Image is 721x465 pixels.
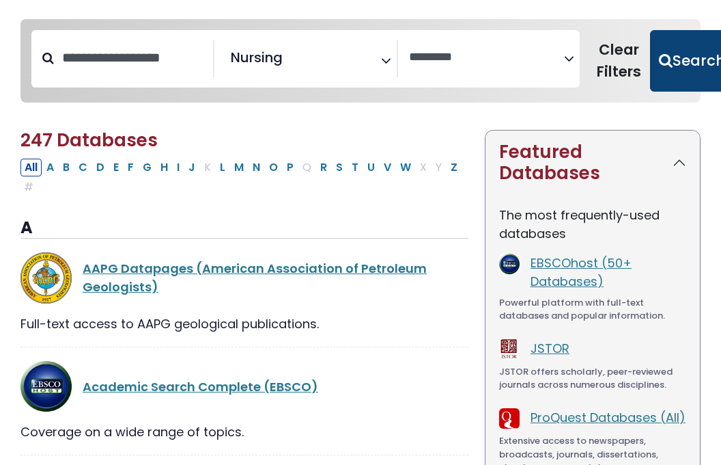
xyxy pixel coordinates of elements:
a: AAPG Datapages (American Association of Petroleum Geologists) [83,260,427,295]
a: Academic Search Complete (EBSCO) [83,378,318,395]
button: Filter Results R [316,159,331,176]
span: 247 Databases [20,128,158,152]
button: Filter Results V [380,159,395,176]
div: JSTOR offers scholarly, peer-reviewed journals across numerous disciplines. [499,365,686,392]
button: Filter Results U [363,159,379,176]
button: Filter Results P [283,159,298,176]
button: Filter Results G [139,159,156,176]
button: Filter Results S [332,159,347,176]
div: Coverage on a wide range of topics. [20,423,468,441]
button: Filter Results Z [447,159,462,176]
button: Filter Results E [109,159,123,176]
button: Filter Results N [249,159,264,176]
button: Filter Results O [265,159,282,176]
a: ProQuest Databases (All) [531,409,685,426]
button: Filter Results T [348,159,363,176]
span: Nursing [231,47,283,68]
button: Filter Results W [396,159,415,176]
button: Filter Results I [173,159,184,176]
button: Filter Results J [184,159,199,176]
button: Filter Results L [216,159,229,176]
a: JSTOR [531,340,569,357]
a: EBSCOhost (50+ Databases) [531,254,632,290]
div: Alpha-list to filter by first letter of database name [20,158,463,195]
li: Nursing [225,47,283,68]
button: Filter Results H [156,159,172,176]
textarea: Search [409,51,564,65]
textarea: Search [285,55,295,69]
button: Filter Results C [74,159,91,176]
button: Filter Results F [124,159,138,176]
button: Filter Results A [42,159,58,176]
input: Search database by title or keyword [54,46,213,69]
button: All [20,159,42,176]
nav: Search filters [20,19,701,103]
button: Filter Results M [230,159,248,176]
h3: A [20,218,468,239]
div: Full-text access to AAPG geological publications. [20,315,468,333]
button: Clear Filters [588,30,650,92]
div: Powerful platform with full-text databases and popular information. [499,296,686,323]
p: The most frequently-used databases [499,206,686,243]
button: Filter Results D [92,159,109,176]
button: Featured Databases [485,131,700,195]
button: Filter Results B [59,159,74,176]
